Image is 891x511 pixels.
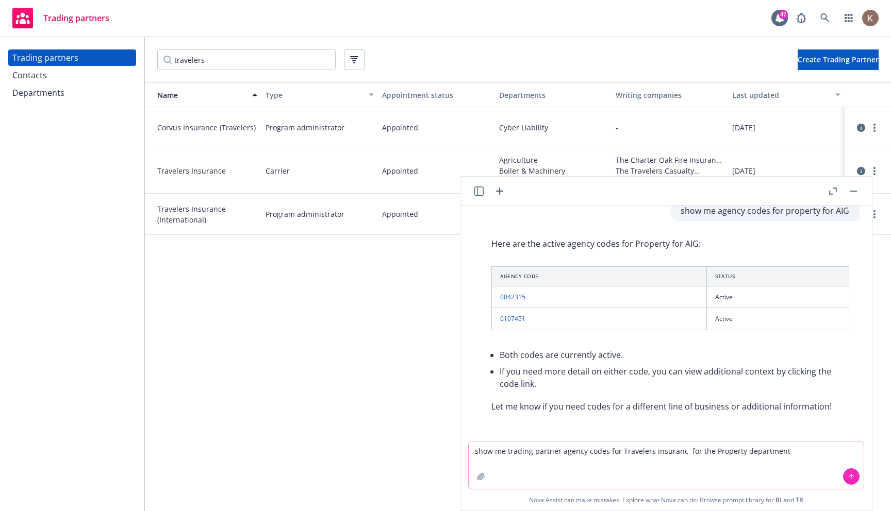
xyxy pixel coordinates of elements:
[616,155,724,165] span: The Charter Oak Fire Insurance Company
[779,10,788,19] div: 47
[500,293,525,301] a: 0042315
[529,489,803,510] span: Nova Assist can make mistakes. Explore what Nova can do: Browse prompt library for and
[492,267,707,286] th: Agency Code
[12,67,47,83] div: Contacts
[707,286,849,308] td: Active
[868,208,881,220] a: more
[8,4,113,32] a: Trading partners
[815,8,835,28] a: Search
[499,155,607,165] span: Agriculture
[382,122,418,133] span: Appointed
[500,314,525,323] a: 0107451
[616,165,724,176] span: The Travelers Casualty Company
[12,49,78,66] div: Trading partners
[500,363,849,392] li: If you need more detail on either code, you can view additional context by clicking the code link.
[157,49,336,70] input: Filter by keyword...
[732,90,829,100] div: Last updated
[791,8,812,28] a: Report a Bug
[145,82,261,107] button: Name
[8,67,136,83] a: Contacts
[157,165,257,176] span: Travelers Insurance
[862,10,879,26] img: photo
[469,441,864,489] textarea: show me trading partner agency codes for Travelers insuranc for the Property department
[382,90,490,100] div: Appointment status
[798,49,879,70] button: Create Trading Partner
[491,400,849,413] p: Let me know if you need codes for a different line of business or additional information!
[500,347,849,363] li: Both codes are currently active.
[8,84,136,101] a: Departments
[732,165,755,176] span: [DATE]
[798,55,879,64] span: Create Trading Partner
[868,165,881,177] a: more
[855,122,867,134] a: circleInformation
[382,165,418,176] span: Appointed
[266,122,344,133] span: Program administrator
[681,205,849,217] p: show me agency codes for property for AIG
[149,90,246,100] div: Name
[378,82,494,107] button: Appointment status
[612,82,728,107] button: Writing companies
[8,49,136,66] a: Trading partners
[491,237,849,250] p: Here are the active agency codes for Property for AIG:
[775,496,782,504] a: BI
[499,90,607,100] div: Departments
[261,82,378,107] button: Type
[838,8,859,28] a: Switch app
[266,90,362,100] div: Type
[499,122,607,133] span: Cyber Liability
[707,308,849,330] td: Active
[728,82,845,107] button: Last updated
[616,90,724,100] div: Writing companies
[796,496,803,504] a: TR
[266,209,344,219] span: Program administrator
[157,122,257,133] span: Corvus Insurance (Travelers)
[495,82,612,107] button: Departments
[616,122,618,133] span: -
[157,203,257,225] span: Travelers Insurance (International)
[499,165,607,176] span: Boiler & Machinery
[868,122,881,134] a: more
[732,122,755,133] span: [DATE]
[43,14,109,22] span: Trading partners
[382,209,418,219] span: Appointed
[707,267,849,286] th: Status
[266,165,290,176] span: Carrier
[12,84,64,101] div: Departments
[855,165,867,177] a: circleInformation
